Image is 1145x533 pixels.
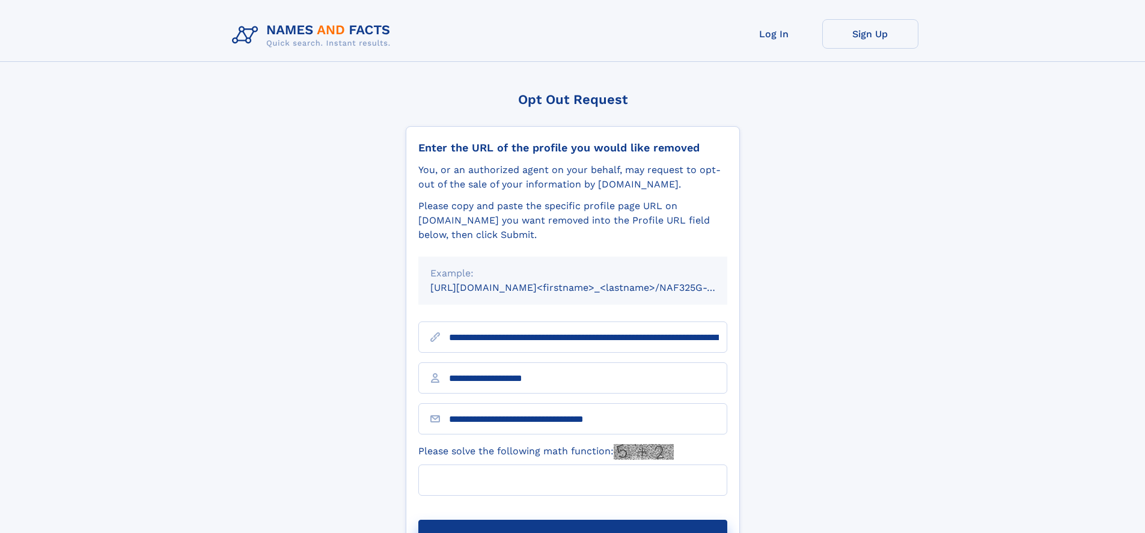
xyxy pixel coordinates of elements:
[227,19,400,52] img: Logo Names and Facts
[418,163,727,192] div: You, or an authorized agent on your behalf, may request to opt-out of the sale of your informatio...
[430,282,750,293] small: [URL][DOMAIN_NAME]<firstname>_<lastname>/NAF325G-xxxxxxxx
[418,199,727,242] div: Please copy and paste the specific profile page URL on [DOMAIN_NAME] you want removed into the Pr...
[406,92,740,107] div: Opt Out Request
[822,19,918,49] a: Sign Up
[726,19,822,49] a: Log In
[418,141,727,154] div: Enter the URL of the profile you would like removed
[418,444,674,460] label: Please solve the following math function:
[430,266,715,281] div: Example:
